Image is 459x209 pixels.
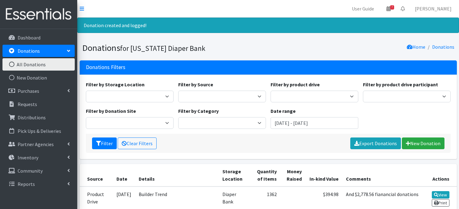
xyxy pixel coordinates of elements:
p: Inventory [18,154,38,161]
p: Purchases [18,88,39,94]
th: Quantity of Items [250,164,280,186]
a: Home [407,44,425,50]
a: Reports [2,178,75,190]
a: User Guide [347,2,379,15]
label: Filter by Source [178,81,213,88]
th: In-kind Value [305,164,342,186]
h1: Donations [82,43,266,53]
a: Donations [432,44,454,50]
a: View [432,191,449,199]
a: Inventory [2,151,75,164]
a: New Donation [2,72,75,84]
label: Filter by Donation Site [86,107,136,115]
label: Filter by Category [178,107,219,115]
input: January 1, 2011 - December 31, 2011 [271,117,358,129]
img: HumanEssentials [2,4,75,25]
th: Storage Location [219,164,250,186]
a: New Donation [402,137,444,149]
label: Filter by product drive [271,81,320,88]
a: Community [2,165,75,177]
h3: Donations Filters [86,64,125,71]
label: Filter by product drive participant [363,81,438,88]
p: Reports [18,181,35,187]
th: Source [80,164,113,186]
th: Money Raised [280,164,306,186]
div: Donation created and logged! [77,18,459,33]
a: Donations [2,45,75,57]
p: Requests [18,101,37,107]
th: Actions [425,164,457,186]
p: Pick Ups & Deliveries [18,128,61,134]
th: Details [135,164,219,186]
a: Dashboard [2,31,75,44]
p: Dashboard [18,35,40,41]
a: Distributions [2,111,75,124]
label: Filter by Storage Location [86,81,145,88]
th: Date [113,164,135,186]
small: for [US_STATE] Diaper Bank [120,44,205,53]
p: Donations [18,48,40,54]
a: Requests [2,98,75,110]
button: Filter [92,137,117,149]
a: Print [432,199,449,207]
a: Clear Filters [118,137,157,149]
p: Partner Agencies [18,141,54,147]
a: Export Donations [350,137,401,149]
a: 7 [381,2,396,15]
span: 7 [390,5,394,10]
th: Comments [342,164,425,186]
p: Community [18,168,43,174]
a: All Donations [2,58,75,71]
label: Date range [271,107,296,115]
a: Partner Agencies [2,138,75,150]
p: Distributions [18,114,46,121]
a: Purchases [2,85,75,97]
a: [PERSON_NAME] [410,2,457,15]
a: Pick Ups & Deliveries [2,125,75,137]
